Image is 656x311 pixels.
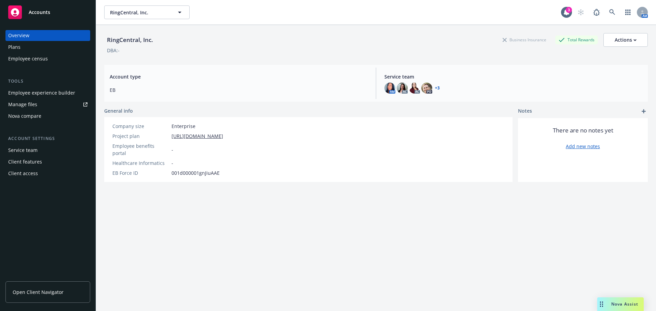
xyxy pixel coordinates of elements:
[110,86,368,94] span: EB
[112,169,169,176] div: EB Force ID
[110,73,368,80] span: Account type
[172,132,223,140] a: [URL][DOMAIN_NAME]
[384,83,395,94] img: photo
[590,5,603,19] a: Report a Bug
[112,132,169,140] div: Project plan
[5,78,90,85] div: Tools
[640,107,648,115] a: add
[518,107,532,115] span: Notes
[611,301,638,307] span: Nova Assist
[107,47,120,54] div: DBA: -
[597,297,606,311] div: Drag to move
[5,99,90,110] a: Manage files
[104,5,190,19] button: RingCentral, Inc.
[8,42,20,53] div: Plans
[5,145,90,156] a: Service team
[8,87,75,98] div: Employee experience builder
[605,5,619,19] a: Search
[615,33,637,46] div: Actions
[435,86,440,90] a: +3
[29,10,50,15] span: Accounts
[555,36,598,44] div: Total Rewards
[5,53,90,64] a: Employee census
[172,123,195,130] span: Enterprise
[104,36,156,44] div: RingCentral, Inc.
[8,111,41,122] div: Nova compare
[5,168,90,179] a: Client access
[172,169,220,176] span: 001d000001gnJiuAAE
[8,145,38,156] div: Service team
[409,83,420,94] img: photo
[5,87,90,98] a: Employee experience builder
[621,5,635,19] a: Switch app
[499,36,550,44] div: Business Insurance
[8,53,48,64] div: Employee census
[566,143,600,150] a: Add new notes
[397,83,408,94] img: photo
[112,142,169,157] div: Employee benefits portal
[5,111,90,122] a: Nova compare
[5,3,90,22] a: Accounts
[112,159,169,167] div: Healthcare Informatics
[421,83,432,94] img: photo
[5,156,90,167] a: Client features
[172,146,173,153] span: -
[110,9,169,16] span: RingCentral, Inc.
[566,7,572,13] div: 3
[172,159,173,167] span: -
[5,42,90,53] a: Plans
[5,30,90,41] a: Overview
[112,123,169,130] div: Company size
[384,73,642,80] span: Service team
[8,30,29,41] div: Overview
[574,5,588,19] a: Start snowing
[8,99,37,110] div: Manage files
[5,135,90,142] div: Account settings
[104,107,133,114] span: General info
[597,297,644,311] button: Nova Assist
[8,168,38,179] div: Client access
[603,33,648,47] button: Actions
[553,126,613,135] span: There are no notes yet
[13,288,64,296] span: Open Client Navigator
[8,156,42,167] div: Client features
